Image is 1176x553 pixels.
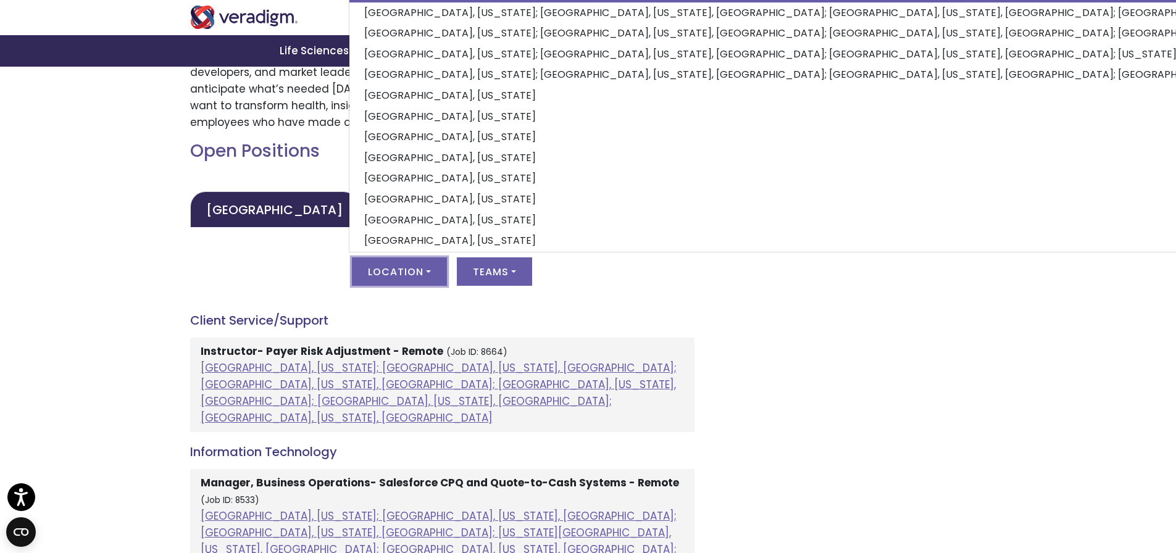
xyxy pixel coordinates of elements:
[201,494,259,506] small: (Job ID: 8533)
[190,47,694,131] p: Join a passionate team of dedicated associates who work side-by-side with caregivers, developers,...
[6,517,36,547] button: Open CMP widget
[190,6,298,29] img: Veradigm logo
[201,475,679,490] strong: Manager, Business Operations- Salesforce CPQ and Quote-to-Cash Systems - Remote
[352,257,447,286] button: Location
[446,346,507,358] small: (Job ID: 8664)
[190,191,359,228] a: [GEOGRAPHIC_DATA]
[265,35,367,67] a: Life Sciences
[190,141,694,162] h2: Open Positions
[457,257,532,286] button: Teams
[190,444,694,459] h4: Information Technology
[201,344,443,359] strong: Instructor- Payer Risk Adjustment - Remote
[190,313,694,328] h4: Client Service/Support
[201,360,677,426] a: [GEOGRAPHIC_DATA], [US_STATE]; [GEOGRAPHIC_DATA], [US_STATE], [GEOGRAPHIC_DATA]; [GEOGRAPHIC_DATA...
